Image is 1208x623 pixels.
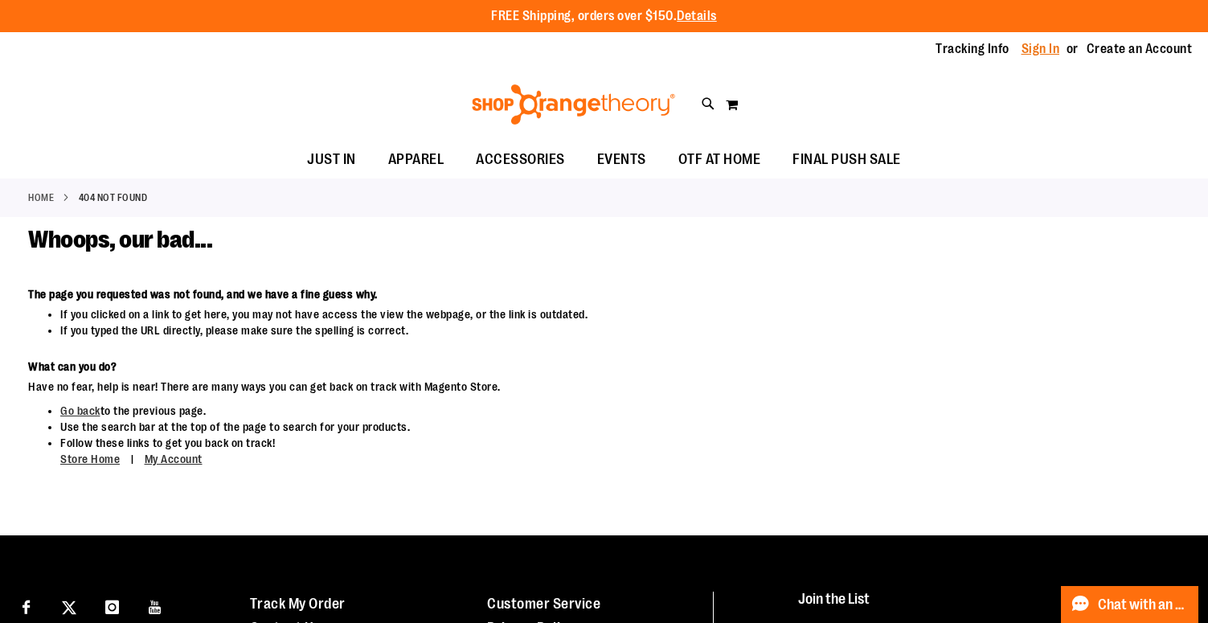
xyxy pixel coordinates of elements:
dt: The page you requested was not found, and we have a fine guess why. [28,286,940,302]
li: to the previous page. [60,403,940,419]
span: JUST IN [307,141,356,178]
a: Create an Account [1087,40,1193,58]
a: Go back [60,404,100,417]
span: APPAREL [388,141,444,178]
li: If you clicked on a link to get here, you may not have access the view the webpage, or the link i... [60,306,940,322]
p: FREE Shipping, orders over $150. [491,7,717,26]
button: Chat with an Expert [1061,586,1199,623]
a: Track My Order [250,596,346,612]
a: Visit our Youtube page [141,592,170,620]
dt: What can you do? [28,359,940,375]
img: Shop Orangetheory [469,84,678,125]
a: Visit our Facebook page [12,592,40,620]
span: OTF AT HOME [678,141,761,178]
span: ACCESSORIES [476,141,565,178]
span: FINAL PUSH SALE [792,141,901,178]
li: Use the search bar at the top of the page to search for your products. [60,419,940,435]
a: Tracking Info [936,40,1009,58]
li: Follow these links to get you back on track! [60,435,940,468]
span: Whoops, our bad... [28,226,212,253]
a: Details [677,9,717,23]
a: My Account [145,453,203,465]
dd: Have no fear, help is near! There are many ways you can get back on track with Magento Store. [28,379,940,395]
img: Twitter [62,600,76,615]
span: | [123,445,142,473]
li: If you typed the URL directly, please make sure the spelling is correct. [60,322,940,338]
a: Visit our Instagram page [98,592,126,620]
a: Customer Service [487,596,600,612]
a: Visit our X page [55,592,84,620]
span: EVENTS [597,141,646,178]
h4: Join the List [798,592,1177,621]
a: Sign In [1022,40,1060,58]
strong: 404 Not Found [79,191,148,205]
a: Store Home [60,453,120,465]
a: Home [28,191,54,205]
span: Chat with an Expert [1098,597,1189,613]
